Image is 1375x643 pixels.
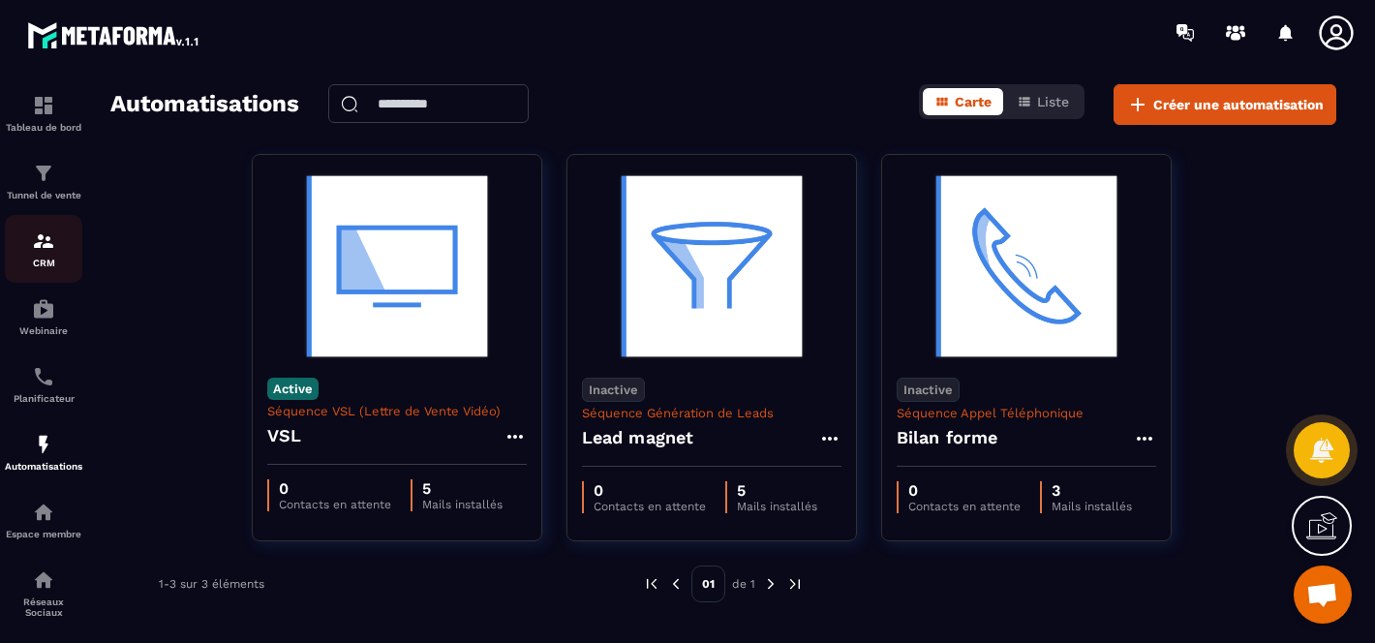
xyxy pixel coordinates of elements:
p: Inactive [897,378,960,402]
a: formationformationTunnel de vente [5,147,82,215]
a: Ouvrir le chat [1294,566,1352,624]
h4: Lead magnet [582,424,694,451]
a: automationsautomationsWebinaire [5,283,82,351]
p: de 1 [732,576,755,592]
img: logo [27,17,201,52]
img: next [762,575,779,593]
h2: Automatisations [110,84,299,125]
p: Séquence Appel Téléphonique [897,406,1156,420]
p: Séquence VSL (Lettre de Vente Vidéo) [267,404,527,418]
p: Mails installés [422,498,503,511]
img: automation-background [267,169,527,363]
p: Tableau de bord [5,122,82,133]
img: automation-background [582,169,841,363]
a: social-networksocial-networkRéseaux Sociaux [5,554,82,632]
p: Inactive [582,378,645,402]
a: formationformationCRM [5,215,82,283]
a: automationsautomationsEspace membre [5,486,82,554]
img: prev [667,575,685,593]
p: Tunnel de vente [5,190,82,200]
p: 3 [1052,481,1132,500]
p: 1-3 sur 3 éléments [159,577,264,591]
p: CRM [5,258,82,268]
img: automations [32,297,55,321]
p: Active [267,378,319,400]
p: 0 [279,479,391,498]
p: Contacts en attente [908,500,1021,513]
p: 0 [908,481,1021,500]
p: Espace membre [5,529,82,539]
img: formation [32,94,55,117]
p: Contacts en attente [279,498,391,511]
span: Liste [1037,94,1069,109]
a: schedulerschedulerPlanificateur [5,351,82,418]
button: Créer une automatisation [1114,84,1336,125]
img: formation [32,162,55,185]
span: Créer une automatisation [1153,95,1324,114]
p: Mails installés [1052,500,1132,513]
p: Planificateur [5,393,82,404]
span: Carte [955,94,992,109]
img: scheduler [32,365,55,388]
p: 5 [422,479,503,498]
p: Séquence Génération de Leads [582,406,841,420]
p: 01 [691,566,725,602]
p: 0 [594,481,706,500]
button: Carte [923,88,1003,115]
img: automation-background [897,169,1156,363]
p: Mails installés [737,500,817,513]
img: prev [643,575,660,593]
img: formation [32,230,55,253]
img: automations [32,433,55,456]
p: Réseaux Sociaux [5,597,82,618]
a: formationformationTableau de bord [5,79,82,147]
p: Automatisations [5,461,82,472]
img: next [786,575,804,593]
h4: Bilan forme [897,424,998,451]
p: 5 [737,481,817,500]
h4: VSL [267,422,302,449]
p: Contacts en attente [594,500,706,513]
img: social-network [32,568,55,592]
p: Webinaire [5,325,82,336]
a: automationsautomationsAutomatisations [5,418,82,486]
button: Liste [1005,88,1081,115]
img: automations [32,501,55,524]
